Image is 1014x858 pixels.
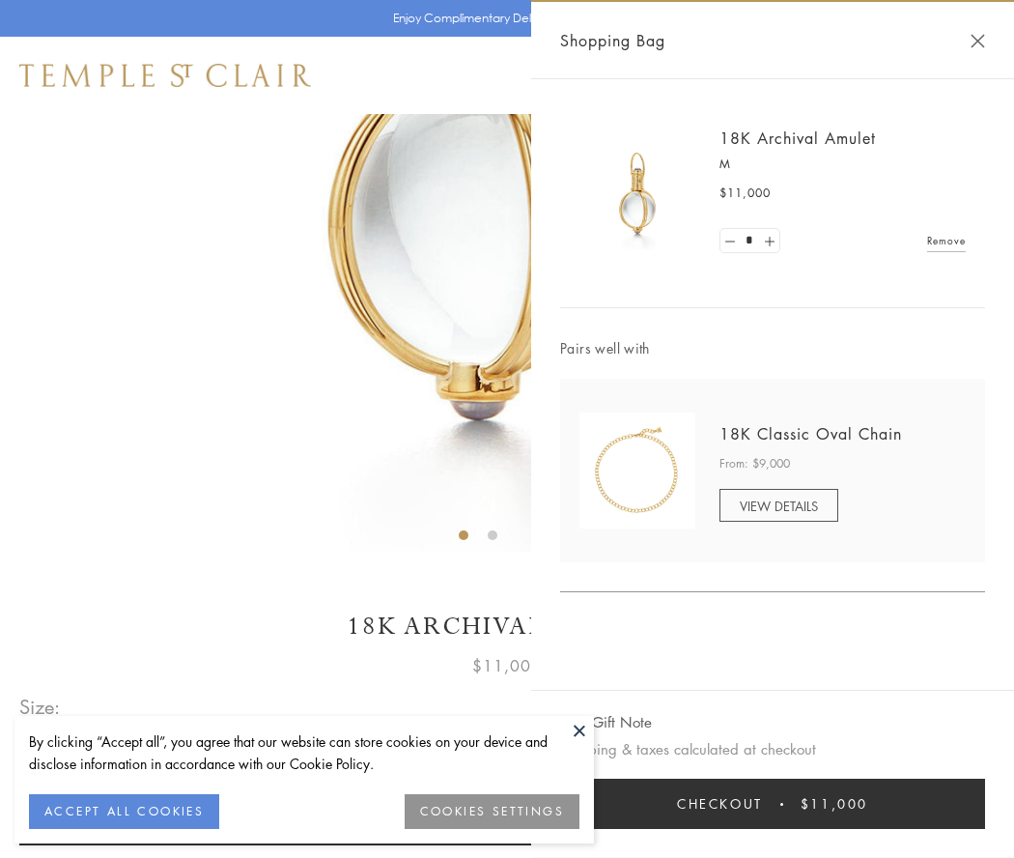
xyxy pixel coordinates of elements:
[677,793,763,815] span: Checkout
[29,730,579,775] div: By clicking “Accept all”, you agree that our website can store cookies on your device and disclos...
[29,794,219,829] button: ACCEPT ALL COOKIES
[560,710,652,734] button: Add Gift Note
[801,793,868,815] span: $11,000
[971,34,985,48] button: Close Shopping Bag
[719,454,790,473] span: From: $9,000
[560,737,985,761] p: Shipping & taxes calculated at checkout
[19,610,995,643] h1: 18K Archival Amulet
[719,184,771,203] span: $11,000
[720,229,740,253] a: Set quantity to 0
[472,653,542,678] span: $11,000
[405,794,579,829] button: COOKIES SETTINGS
[759,229,778,253] a: Set quantity to 2
[579,413,695,529] img: N88865-OV18
[19,64,311,87] img: Temple St. Clair
[719,423,902,444] a: 18K Classic Oval Chain
[927,230,966,251] a: Remove
[560,337,985,359] span: Pairs well with
[719,155,966,174] p: M
[740,497,818,515] span: VIEW DETAILS
[19,691,62,723] span: Size:
[560,779,985,829] button: Checkout $11,000
[560,28,665,53] span: Shopping Bag
[719,489,838,522] a: VIEW DETAILS
[393,9,612,28] p: Enjoy Complimentary Delivery & Returns
[719,128,876,149] a: 18K Archival Amulet
[579,135,695,251] img: 18K Archival Amulet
